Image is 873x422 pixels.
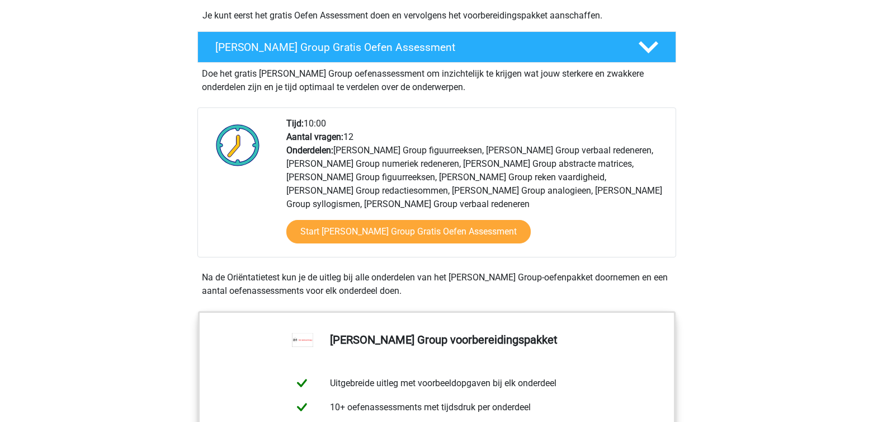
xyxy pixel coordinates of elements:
img: Klok [210,117,266,173]
div: 10:00 12 [PERSON_NAME] Group figuurreeksen, [PERSON_NAME] Group verbaal redeneren, [PERSON_NAME] ... [278,117,675,257]
b: Aantal vragen: [286,132,343,142]
div: Na de Oriëntatietest kun je de uitleg bij alle onderdelen van het [PERSON_NAME] Group-oefenpakket... [197,271,676,298]
a: [PERSON_NAME] Group Gratis Oefen Assessment [193,31,681,63]
b: Onderdelen: [286,145,333,156]
a: Start [PERSON_NAME] Group Gratis Oefen Assessment [286,220,531,243]
div: Doe het gratis [PERSON_NAME] Group oefenassessment om inzichtelijk te krijgen wat jouw sterkere e... [197,63,676,94]
b: Tijd: [286,118,304,129]
h4: [PERSON_NAME] Group Gratis Oefen Assessment [215,41,620,54]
